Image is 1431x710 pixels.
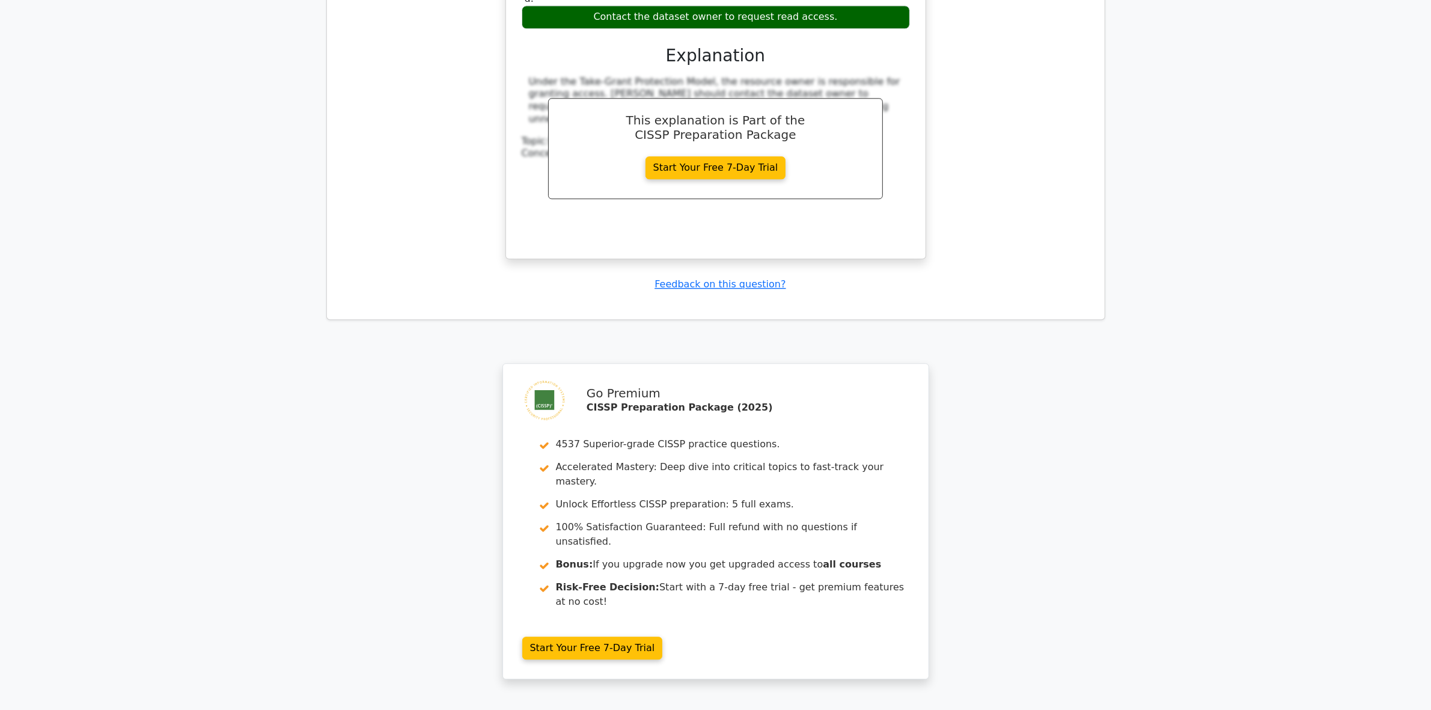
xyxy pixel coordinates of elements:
a: Start Your Free 7-Day Trial [645,156,786,179]
div: Topic: [522,135,910,148]
a: Start Your Free 7-Day Trial [522,637,663,660]
h3: Explanation [529,46,903,66]
div: Under the Take-Grant Protection Model, the resource owner is responsible for granting access. [PE... [529,76,903,126]
div: Contact the dataset owner to request read access. [522,5,910,29]
div: Concept: [522,147,910,160]
a: Feedback on this question? [654,278,786,290]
